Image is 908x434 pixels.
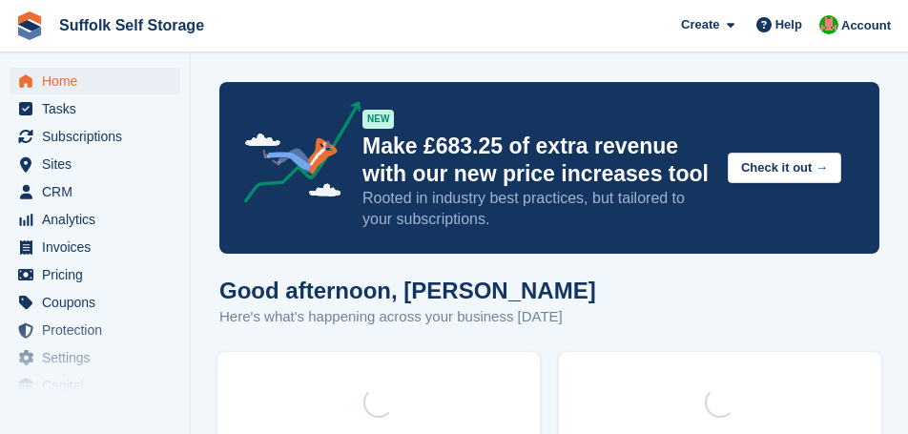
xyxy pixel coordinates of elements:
[10,317,180,343] a: menu
[219,278,596,303] h1: Good afternoon, [PERSON_NAME]
[42,151,156,177] span: Sites
[10,261,180,288] a: menu
[15,11,44,40] img: stora-icon-8386f47178a22dfd0bd8f6a31ec36ba5ce8667c1dd55bd0f319d3a0aa187defe.svg
[841,16,891,35] span: Account
[362,133,712,188] p: Make £683.25 of extra revenue with our new price increases tool
[228,101,361,210] img: price-adjustments-announcement-icon-8257ccfd72463d97f412b2fc003d46551f7dbcb40ab6d574587a9cd5c0d94...
[728,153,841,184] button: Check it out →
[10,234,180,260] a: menu
[10,289,180,316] a: menu
[362,188,712,230] p: Rooted in industry best practices, but tailored to your subscriptions.
[10,372,180,399] a: menu
[42,372,156,399] span: Capital
[42,234,156,260] span: Invoices
[42,95,156,122] span: Tasks
[42,317,156,343] span: Protection
[10,178,180,205] a: menu
[10,206,180,233] a: menu
[42,344,156,371] span: Settings
[10,344,180,371] a: menu
[42,206,156,233] span: Analytics
[819,15,838,34] img: David Caucutt
[10,68,180,94] a: menu
[775,15,802,34] span: Help
[362,110,394,129] div: NEW
[10,123,180,150] a: menu
[10,95,180,122] a: menu
[681,15,719,34] span: Create
[42,68,156,94] span: Home
[52,10,212,41] a: Suffolk Self Storage
[219,306,596,328] p: Here's what's happening across your business [DATE]
[42,178,156,205] span: CRM
[42,261,156,288] span: Pricing
[42,289,156,316] span: Coupons
[42,123,156,150] span: Subscriptions
[10,151,180,177] a: menu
